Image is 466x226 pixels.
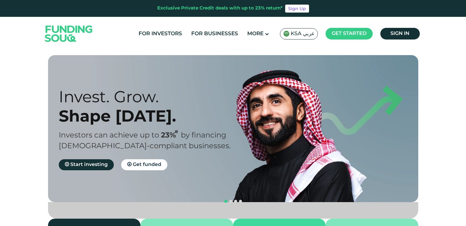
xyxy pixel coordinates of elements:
[133,162,161,167] span: Get funded
[157,5,283,12] div: Exclusive Private Credit deals with up to 23% return*
[161,132,181,139] span: 23%
[39,18,99,49] img: Logo
[137,29,184,39] a: For Investors
[291,30,315,37] span: KSA عربي
[121,159,167,170] a: Get funded
[228,199,233,204] button: navigation
[390,31,409,36] span: Sign in
[175,130,178,134] i: 23% IRR (expected) ~ 15% Net yield (expected)
[285,5,309,13] a: Sign Up
[238,199,243,204] button: navigation
[59,159,114,170] a: Start investing
[332,31,367,36] span: Get started
[233,199,238,204] button: navigation
[59,106,244,126] div: Shape [DATE].
[247,31,263,36] span: More
[283,31,289,37] img: SA Flag
[223,199,228,204] button: navigation
[59,87,244,106] div: Invest. Grow.
[59,132,159,139] span: Investors can achieve up to
[70,162,108,167] span: Start investing
[380,28,420,40] a: Sign in
[190,29,240,39] a: For Businesses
